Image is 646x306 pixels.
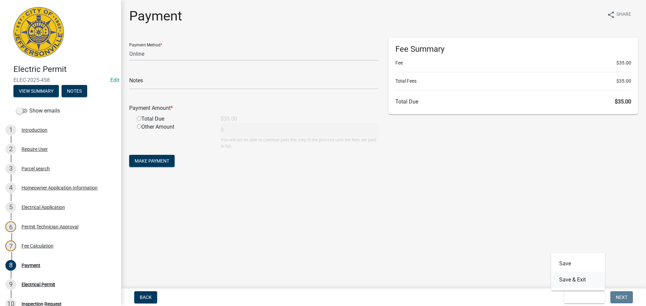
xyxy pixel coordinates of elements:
wm-modal-confirm: Notes [62,89,87,94]
span: Share [616,11,631,19]
div: Payment [22,263,40,268]
span: Back [140,295,152,300]
button: Make Payment [129,155,175,167]
li: Total Fees [395,78,631,85]
div: 2 [5,144,16,155]
div: Fee Calculation [22,244,53,248]
h1: Payment [129,8,182,24]
div: 6 [5,221,16,232]
img: City of Jeffersonville, Indiana [13,7,64,57]
div: Permit Technician Approval [22,224,78,229]
div: Homeowner Application Information [22,185,98,190]
div: Total Due [132,115,216,123]
label: Show emails [16,107,60,115]
span: Next [616,295,627,300]
div: 3 [5,163,16,174]
button: Notes [62,85,87,97]
a: Edit [110,77,119,83]
div: 1 [5,125,16,135]
span: Save & Exit [570,295,596,300]
wm-modal-confirm: Summary [13,89,59,94]
span: ELEC-2025-458 [13,77,108,83]
wm-modal-confirm: Edit Application Number [110,77,119,83]
h6: Total Due [395,98,631,105]
h6: Fee Summary [395,44,631,54]
button: Save & Exit [564,291,605,303]
div: Save & Exit [551,253,605,291]
div: Electrical Application [22,205,65,210]
span: $35.00 [616,78,631,85]
div: 8 [5,260,16,271]
div: 4 [5,182,16,193]
button: Save [551,256,605,272]
div: Electrical Permit [22,282,55,287]
span: Make Payment [135,158,169,164]
button: Next [610,291,633,303]
div: 7 [5,241,16,251]
span: $35.00 [615,98,631,105]
div: Require User [22,147,48,151]
button: shareShare [602,8,637,21]
li: Fee [395,59,631,67]
div: Other Amount [132,123,216,149]
div: Parcel search [22,166,50,171]
i: share [607,11,615,19]
button: View Summary [13,85,59,97]
button: Back [134,291,157,303]
button: Save & Exit [551,272,605,288]
div: Payment Amount [124,104,384,112]
span: $35.00 [616,59,631,67]
div: 5 [5,202,16,213]
div: Introduction [22,128,47,132]
h4: Electric Permit [13,64,116,74]
div: 9 [5,279,16,290]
